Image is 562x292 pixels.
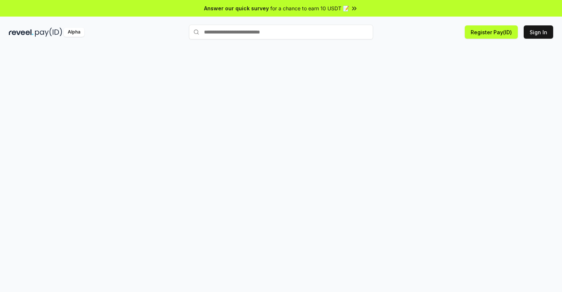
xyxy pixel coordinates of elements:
[270,4,349,12] span: for a chance to earn 10 USDT 📝
[204,4,269,12] span: Answer our quick survey
[35,28,62,37] img: pay_id
[465,25,518,39] button: Register Pay(ID)
[64,28,84,37] div: Alpha
[524,25,553,39] button: Sign In
[9,28,34,37] img: reveel_dark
